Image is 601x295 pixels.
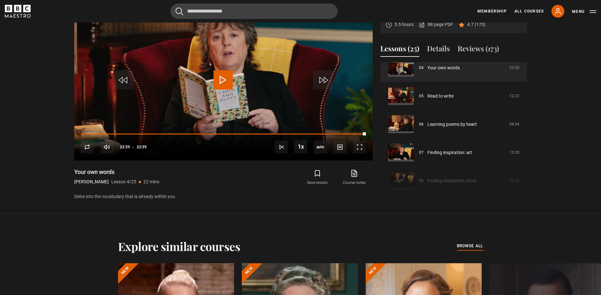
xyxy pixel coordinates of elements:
[5,5,31,18] svg: BBC Maestro
[336,168,372,187] a: Course notes
[74,168,159,176] h1: Your own words
[132,145,134,149] span: -
[380,43,419,57] button: Lessons (25)
[74,178,109,185] p: [PERSON_NAME]
[467,21,486,28] p: 4.7 (173)
[176,7,183,15] button: Submit the search query
[120,141,130,153] span: 22:39
[427,149,472,156] a: Finding inspiration: art
[314,141,327,153] span: auto
[427,121,477,128] a: Learning poems by heart
[572,8,596,15] button: Toggle navigation
[419,21,453,28] a: 88 page PDF
[118,239,241,253] h2: Explore similar courses
[314,141,327,153] div: Current quality: 720p
[427,93,454,100] a: Read to write
[457,243,483,250] a: browse all
[294,140,307,153] button: Playback Rate
[111,178,136,185] p: Lesson 4/25
[81,141,94,153] button: Replay
[353,141,366,153] button: Fullscreen
[478,8,507,14] a: Membership
[143,178,159,185] p: 22 mins
[74,193,373,200] p: Delve into the vocabulary that is already within you.
[514,8,544,14] a: All Courses
[299,168,336,187] button: Save lesson
[100,141,113,153] button: Mute
[81,134,366,135] div: Progress Bar
[458,43,499,57] button: Reviews (173)
[395,21,414,28] p: 5.5 hours
[427,43,450,57] button: Details
[457,243,483,249] span: browse all
[427,65,460,71] a: Your own words
[275,141,288,153] button: Next Lesson
[170,4,338,19] input: Search
[333,141,346,153] button: Captions
[137,141,147,153] span: 22:39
